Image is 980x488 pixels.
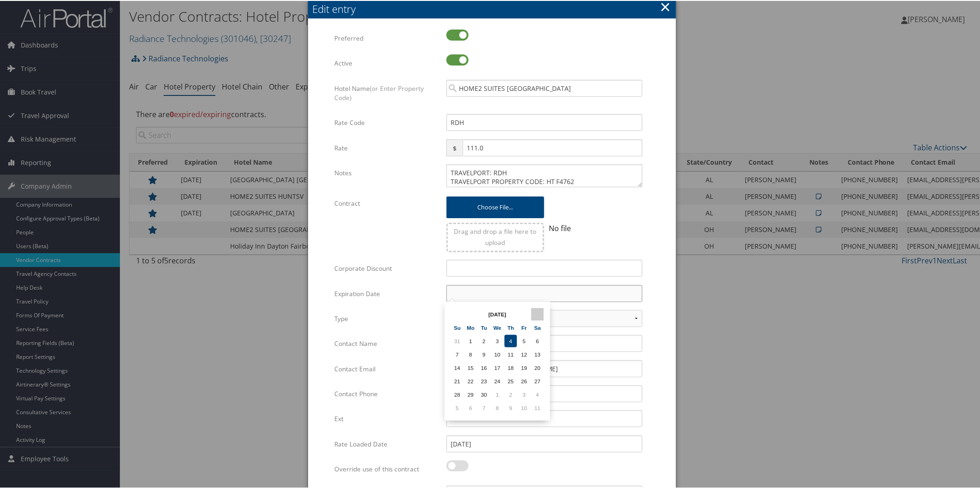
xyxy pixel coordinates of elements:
span: No file [549,222,571,232]
label: Rate Loaded Date [334,434,439,452]
td: 4 [531,387,544,400]
th: Fr [518,321,530,333]
td: 8 [491,401,504,413]
td: 19 [518,361,530,373]
td: 27 [531,374,544,387]
label: Contact Name [334,334,439,351]
td: 4 [505,334,517,346]
label: Active [334,54,439,71]
td: 22 [464,374,477,387]
label: Rate [334,138,439,156]
th: Sa [531,321,544,333]
td: 5 [518,334,530,346]
td: 15 [464,361,477,373]
td: 26 [518,374,530,387]
td: 13 [531,347,544,360]
label: Corporate Discount [334,259,439,276]
td: 6 [531,334,544,346]
td: 1 [491,387,504,400]
label: Preferred [334,29,439,46]
td: 21 [451,374,463,387]
td: 14 [451,361,463,373]
th: [DATE] [464,307,530,320]
label: Rate Code [334,113,439,131]
label: Expiration Date [334,284,439,302]
label: Contact Email [334,359,439,377]
span: Drag and drop a file here to upload [454,226,537,246]
th: Th [505,321,517,333]
span: $ [446,138,463,155]
label: Contact Phone [334,384,439,402]
td: 11 [505,347,517,360]
td: 23 [478,374,490,387]
td: 29 [464,387,477,400]
td: 9 [505,401,517,413]
td: 18 [505,361,517,373]
label: Hotel Name [334,79,439,106]
td: 28 [451,387,463,400]
td: 31 [451,334,463,346]
td: 30 [478,387,490,400]
td: 10 [518,401,530,413]
td: 9 [478,347,490,360]
label: Contract [334,194,439,211]
td: 7 [451,347,463,360]
td: 3 [491,334,504,346]
label: Ext [334,409,439,427]
label: Type [334,309,439,327]
td: 1 [464,334,477,346]
td: 11 [531,401,544,413]
th: Su [451,321,463,333]
td: 10 [491,347,504,360]
th: Tu [478,321,490,333]
td: 2 [478,334,490,346]
td: 24 [491,374,504,387]
td: 7 [478,401,490,413]
div: Edit entry [313,1,676,15]
td: 17 [491,361,504,373]
td: 25 [505,374,517,387]
td: 5 [451,401,463,413]
label: Override use of this contract [334,459,439,477]
td: 3 [518,387,530,400]
td: 20 [531,361,544,373]
label: Notes [334,163,439,181]
td: 2 [505,387,517,400]
th: Mo [464,321,477,333]
td: 12 [518,347,530,360]
th: We [491,321,504,333]
span: (or Enter Property Code) [334,83,424,101]
td: 6 [464,401,477,413]
td: 8 [464,347,477,360]
td: 16 [478,361,490,373]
